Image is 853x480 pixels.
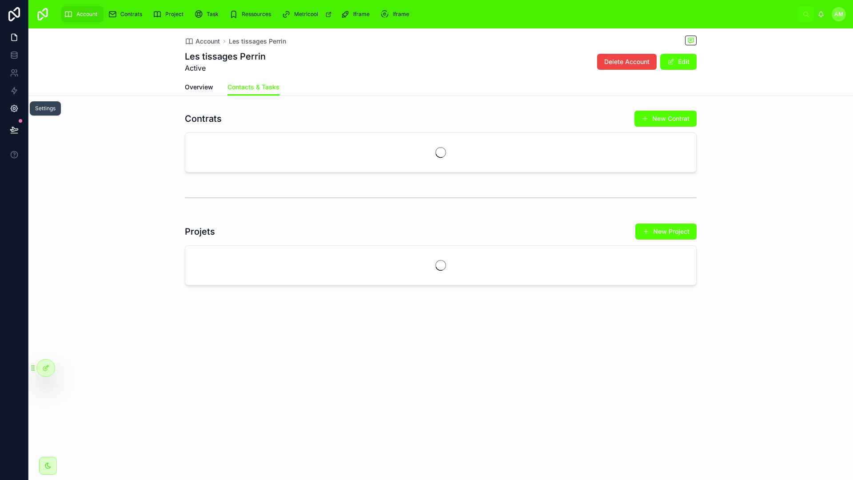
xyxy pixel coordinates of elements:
h1: Les tissages Perrin [185,50,266,63]
button: New Project [635,224,697,240]
span: Delete Account [604,57,650,66]
a: Iframe [338,6,376,22]
div: Settings [35,105,56,112]
span: Iframe [393,11,409,18]
span: Contrats [120,11,142,18]
span: Account [76,11,97,18]
button: Delete Account [597,54,657,70]
span: Account [195,37,220,46]
span: Task [207,11,219,18]
span: Contacts & Tasks [227,83,279,92]
a: Account [185,37,220,46]
span: Project [165,11,183,18]
a: Contacts & Tasks [227,79,279,96]
a: Account [61,6,104,22]
span: Metricool [294,11,318,18]
div: scrollable content [57,4,798,24]
a: Task [191,6,225,22]
button: Edit [660,54,697,70]
a: Overview [185,79,213,97]
span: Ressources [242,11,271,18]
span: AM [834,11,843,18]
a: Project [150,6,190,22]
span: Overview [185,83,213,92]
a: Ressources [227,6,277,22]
button: New Contrat [634,111,697,127]
span: Active [185,63,266,73]
a: Metricool [279,6,336,22]
h1: Projets [185,225,215,238]
a: Iframe [378,6,415,22]
span: Iframe [353,11,370,18]
h1: Contrats [185,112,222,125]
a: Les tissages Perrin [229,37,286,46]
img: App logo [36,7,50,21]
a: Contrats [105,6,148,22]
